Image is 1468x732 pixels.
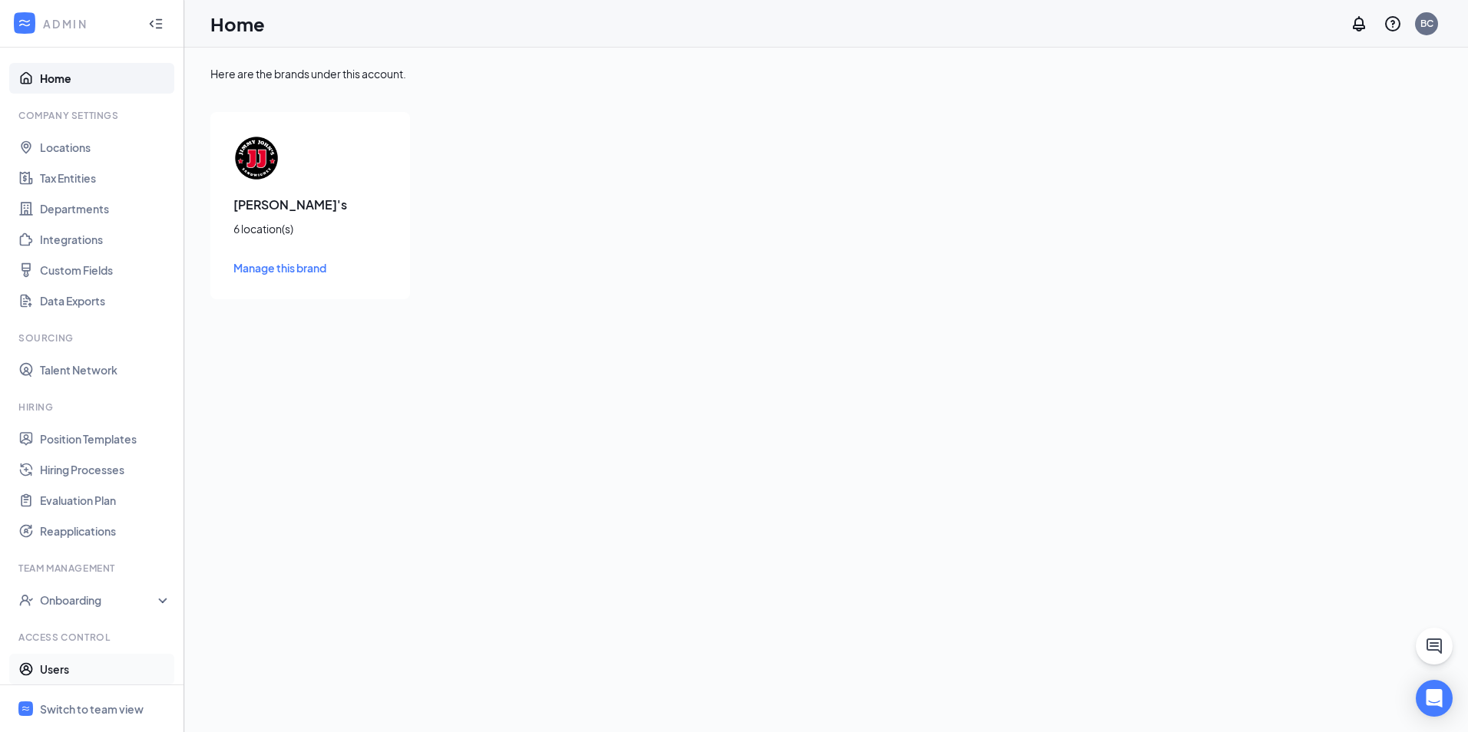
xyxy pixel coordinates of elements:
svg: WorkstreamLogo [21,704,31,714]
h3: [PERSON_NAME]'s [233,196,387,213]
div: ADMIN [43,16,134,31]
a: Home [40,63,171,94]
a: Position Templates [40,424,171,454]
div: Onboarding [40,592,158,608]
img: Jimmy John's logo [233,135,279,181]
a: Custom Fields [40,255,171,285]
svg: UserCheck [18,592,34,608]
a: Hiring Processes [40,454,171,485]
div: Team Management [18,562,168,575]
a: Departments [40,193,171,224]
h1: Home [210,11,265,37]
div: BC [1420,17,1433,30]
div: Open Intercom Messenger [1416,680,1453,717]
a: Reapplications [40,516,171,546]
a: Manage this brand [233,259,387,276]
svg: Collapse [148,16,164,31]
div: Sourcing [18,331,168,345]
svg: QuestionInfo [1384,15,1402,33]
div: Switch to team view [40,701,144,717]
div: 6 location(s) [233,221,387,236]
a: Tax Entities [40,163,171,193]
button: ChatActive [1416,628,1453,664]
div: Hiring [18,401,168,414]
div: Here are the brands under this account. [210,66,1442,81]
span: Manage this brand [233,261,326,275]
svg: WorkstreamLogo [17,15,32,31]
a: Evaluation Plan [40,485,171,516]
a: Talent Network [40,354,171,385]
a: Locations [40,132,171,163]
div: Company Settings [18,109,168,122]
div: Access control [18,631,168,644]
svg: ChatActive [1425,637,1443,655]
svg: Notifications [1350,15,1368,33]
a: Data Exports [40,285,171,316]
a: Users [40,654,171,684]
a: Integrations [40,224,171,255]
